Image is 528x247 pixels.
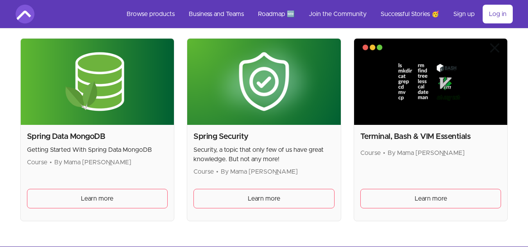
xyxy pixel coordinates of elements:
[21,39,174,125] img: Product image for Spring Data MongoDB
[27,145,168,155] p: Getting Started With Spring Data MongoDB
[54,159,131,165] span: By Mama [PERSON_NAME]
[302,5,373,23] a: Join the Community
[447,5,481,23] a: Sign up
[81,194,113,203] span: Learn more
[187,39,341,125] img: Product image for Spring Security
[27,131,168,142] h2: Spring Data MongoDB
[374,5,446,23] a: Successful Stories 🥳
[183,5,250,23] a: Business and Teams
[193,131,335,142] h2: Spring Security
[120,5,181,23] a: Browse products
[193,169,214,175] span: Course
[16,5,34,23] img: Amigoscode logo
[27,189,168,208] a: Learn more
[120,5,513,23] nav: Main
[360,189,501,208] a: Learn more
[383,150,385,156] span: •
[483,5,513,23] a: Log in
[415,194,447,203] span: Learn more
[221,169,298,175] span: By Mama [PERSON_NAME]
[360,131,501,142] h2: Terminal, Bash & VIM Essentials
[252,5,301,23] a: Roadmap 🆕
[193,145,335,164] p: Security, a topic that only few of us have great knowledge. But not any more!
[216,169,218,175] span: •
[360,150,381,156] span: Course
[354,39,508,125] img: Product image for Terminal, Bash & VIM Essentials
[27,159,47,165] span: Course
[248,194,280,203] span: Learn more
[193,189,335,208] a: Learn more
[50,159,52,165] span: •
[388,150,465,156] span: By Mama [PERSON_NAME]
